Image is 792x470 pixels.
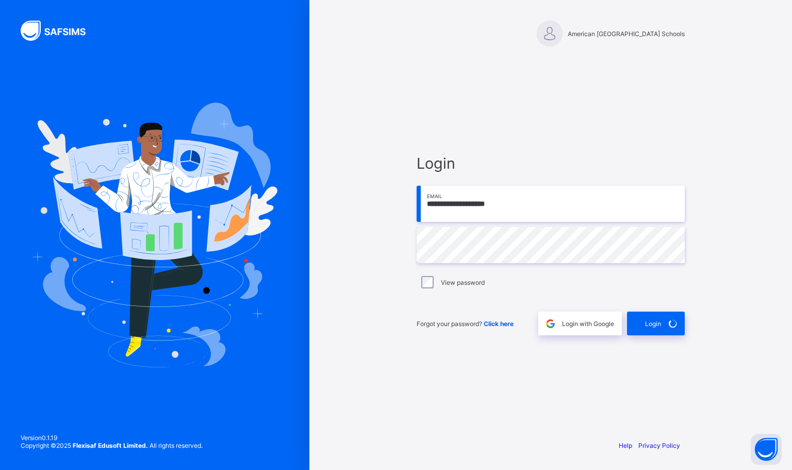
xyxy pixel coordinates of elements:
[21,442,203,449] span: Copyright © 2025 All rights reserved.
[544,318,556,330] img: google.396cfc9801f0270233282035f929180a.svg
[645,320,661,328] span: Login
[32,103,277,367] img: Hero Image
[568,30,685,38] span: American [GEOGRAPHIC_DATA] Schools
[562,320,614,328] span: Login with Google
[21,434,203,442] span: Version 0.1.19
[441,279,485,286] label: View password
[751,434,782,465] button: Open asap
[619,442,632,449] a: Help
[21,21,98,41] img: SAFSIMS Logo
[484,320,514,328] a: Click here
[417,320,514,328] span: Forgot your password?
[73,442,148,449] strong: Flexisaf Edusoft Limited.
[417,154,685,172] span: Login
[638,442,680,449] a: Privacy Policy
